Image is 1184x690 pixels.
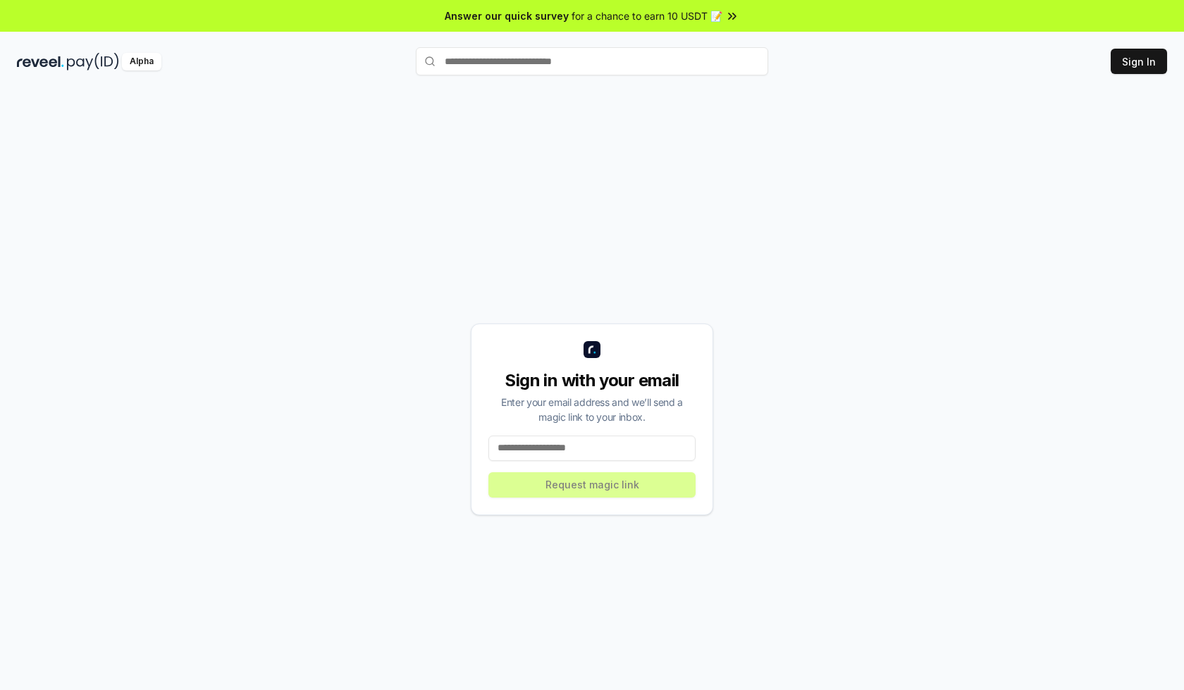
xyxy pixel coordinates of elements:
[488,369,696,392] div: Sign in with your email
[584,341,600,358] img: logo_small
[445,8,569,23] span: Answer our quick survey
[572,8,722,23] span: for a chance to earn 10 USDT 📝
[1111,49,1167,74] button: Sign In
[67,53,119,70] img: pay_id
[488,395,696,424] div: Enter your email address and we’ll send a magic link to your inbox.
[17,53,64,70] img: reveel_dark
[122,53,161,70] div: Alpha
